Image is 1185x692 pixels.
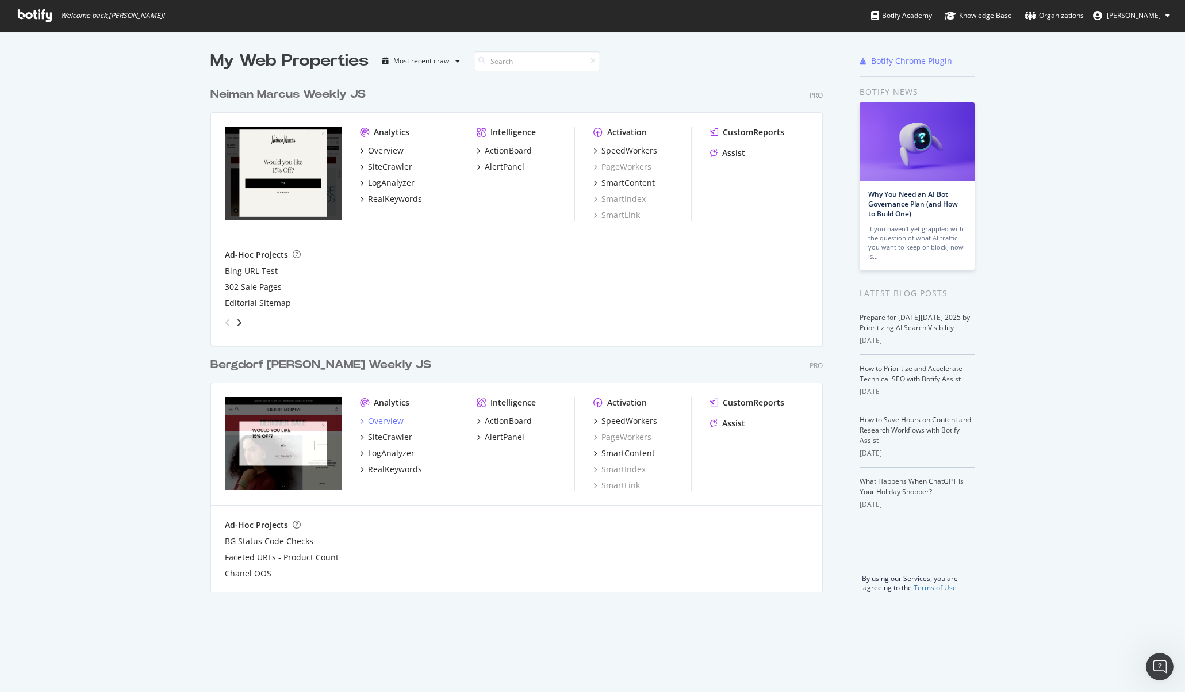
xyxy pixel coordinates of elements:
div: Neiman Marcus Weekly JS [210,86,366,103]
a: How to Save Hours on Content and Research Workflows with Botify Assist [860,415,971,445]
a: LogAnalyzer [360,448,415,459]
a: AlertPanel [477,161,524,173]
div: AlertPanel [485,161,524,173]
div: Analytics [374,397,409,408]
a: RealKeywords [360,464,422,475]
div: Analytics [374,127,409,138]
div: angle-right [235,317,243,328]
div: Botify Academy [871,10,932,21]
a: Overview [360,145,404,156]
img: Why You Need an AI Bot Governance Plan (and How to Build One) [860,102,975,181]
a: Bing URL Test [225,265,278,277]
div: [DATE] [860,335,975,346]
div: Latest Blog Posts [860,287,975,300]
a: LogAnalyzer [360,177,415,189]
a: Botify Chrome Plugin [860,55,952,67]
div: SiteCrawler [368,431,412,443]
div: Pro [810,361,823,370]
div: Botify Chrome Plugin [871,55,952,67]
div: Assist [722,147,745,159]
a: Faceted URLs - Product Count [225,552,339,563]
span: Alexandra Johnson [1107,10,1161,20]
a: SmartContent [593,448,655,459]
div: LogAnalyzer [368,448,415,459]
div: Ad-Hoc Projects [225,519,288,531]
a: PageWorkers [593,161,651,173]
a: CustomReports [710,127,784,138]
div: Activation [607,127,647,138]
a: Overview [360,415,404,427]
div: SpeedWorkers [601,415,657,427]
div: grid [210,72,832,592]
a: RealKeywords [360,193,422,205]
a: ActionBoard [477,145,532,156]
a: How to Prioritize and Accelerate Technical SEO with Botify Assist [860,364,962,384]
a: SpeedWorkers [593,145,657,156]
div: Overview [368,415,404,427]
div: AlertPanel [485,431,524,443]
div: Botify news [860,86,975,98]
a: SmartIndex [593,464,646,475]
a: CustomReports [710,397,784,408]
a: SmartIndex [593,193,646,205]
a: Chanel OOS [225,568,271,579]
div: [DATE] [860,499,975,510]
a: 302 Sale Pages [225,281,282,293]
div: SpeedWorkers [601,145,657,156]
iframe: Intercom live chat [1146,653,1174,680]
div: [DATE] [860,448,975,458]
div: Assist [722,418,745,429]
a: Assist [710,147,745,159]
div: Knowledge Base [945,10,1012,21]
a: Neiman Marcus Weekly JS [210,86,370,103]
div: RealKeywords [368,193,422,205]
a: AlertPanel [477,431,524,443]
button: [PERSON_NAME] [1084,6,1179,25]
div: Intelligence [490,397,536,408]
div: Most recent crawl [393,58,451,64]
a: SiteCrawler [360,161,412,173]
a: SpeedWorkers [593,415,657,427]
div: Overview [368,145,404,156]
a: Prepare for [DATE][DATE] 2025 by Prioritizing AI Search Visibility [860,312,970,332]
div: SmartContent [601,177,655,189]
a: BG Status Code Checks [225,536,313,547]
div: Pro [810,90,823,100]
div: RealKeywords [368,464,422,475]
div: My Web Properties [210,49,369,72]
a: SiteCrawler [360,431,412,443]
div: CustomReports [723,127,784,138]
a: Editorial Sitemap [225,297,291,309]
div: Activation [607,397,647,408]
input: Search [474,51,600,71]
div: Intelligence [490,127,536,138]
button: Most recent crawl [378,52,465,70]
a: Terms of Use [914,583,957,592]
div: [DATE] [860,387,975,397]
img: neimanmarcus.com [225,127,342,220]
img: bergdorfgoodman.com [225,397,342,490]
div: CustomReports [723,397,784,408]
a: PageWorkers [593,431,651,443]
div: ActionBoard [485,415,532,427]
a: ActionBoard [477,415,532,427]
div: SmartContent [601,448,655,459]
a: What Happens When ChatGPT Is Your Holiday Shopper? [860,476,964,496]
a: Bergdorf [PERSON_NAME] Weekly JS [210,357,436,373]
div: If you haven’t yet grappled with the question of what AI traffic you want to keep or block, now is… [868,224,966,261]
div: Organizations [1025,10,1084,21]
a: SmartLink [593,480,640,491]
a: SmartLink [593,209,640,221]
div: Ad-Hoc Projects [225,249,288,261]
